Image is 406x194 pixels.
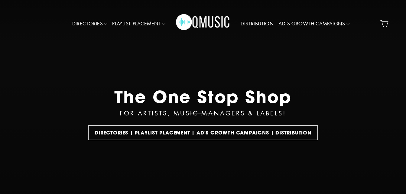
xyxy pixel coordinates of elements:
[276,17,352,31] a: AD'S GROWTH CAMPAIGNS
[88,125,318,140] a: DIRECTORIES | PLAYLIST PLACEMENT | AD'S GROWTH CAMPAIGNS | DISTRIBUTION
[238,17,276,31] a: DISTRIBUTION
[176,10,230,37] img: Q Music Promotions
[110,17,168,31] a: PLAYLIST PLACEMENT
[120,108,286,118] div: FOR ARTISTS, MUSIC MANAGERS & LABELS!
[51,6,355,41] div: Primary
[114,86,292,107] div: The One Stop Shop
[70,17,110,31] a: DIRECTORIES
